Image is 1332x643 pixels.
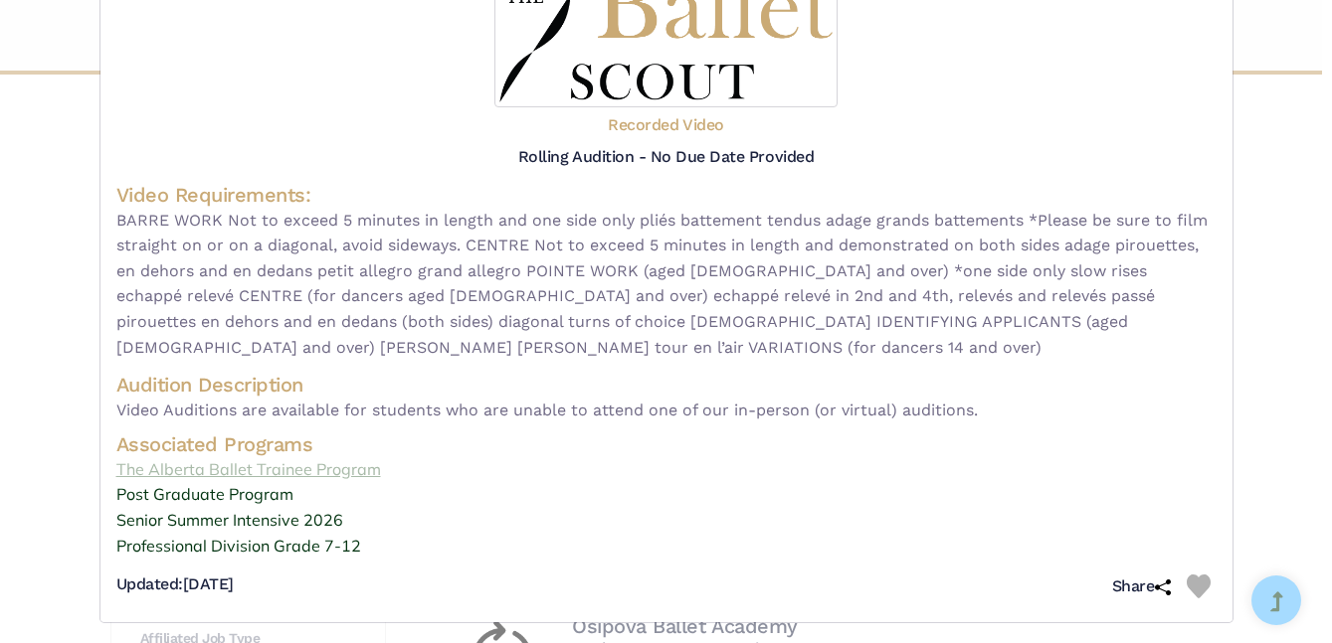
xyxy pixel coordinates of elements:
[518,147,814,166] h5: Rolling Audition - No Due Date Provided
[116,482,1217,508] a: Post Graduate Program
[116,208,1217,361] span: BARRE WORK Not to exceed 5 minutes in length and one side only pliés battement tendus adage grand...
[116,574,234,595] h5: [DATE]
[116,508,1217,534] a: Senior Summer Intensive 2026
[608,115,723,136] h5: Recorded Video
[116,574,183,593] span: Updated:
[116,183,311,207] span: Video Requirements:
[116,457,1217,483] a: The Alberta Ballet Trainee Program
[116,534,1217,560] a: Professional Division Grade 7-12
[116,372,1217,398] h4: Audition Description
[116,431,1217,457] h4: Associated Programs
[1112,576,1171,597] h5: Share
[116,398,1217,423] span: Video Auditions are available for students who are unable to attend one of our in-person (or virt...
